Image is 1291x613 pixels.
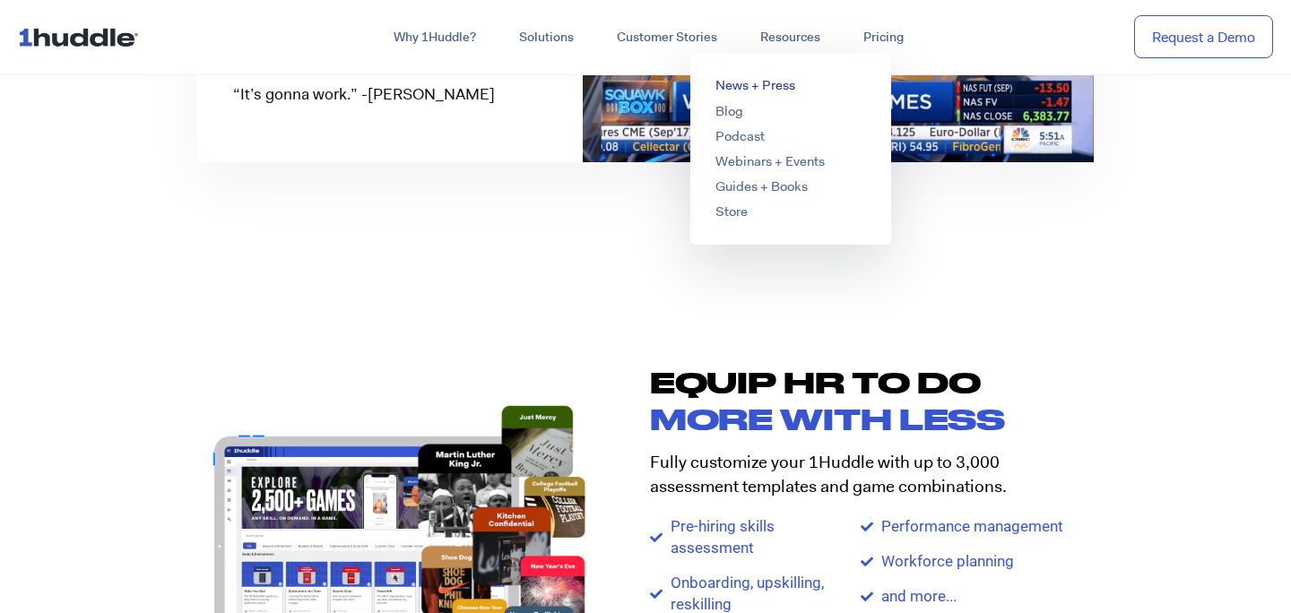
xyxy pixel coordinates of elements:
[498,22,595,54] a: Solutions
[715,102,743,120] a: Blog
[650,451,1071,498] p: Fully customize your 1Huddle with up to 3,000 assessment templates and game combinations.
[650,368,1071,396] h2: Equip HR TO DO
[18,20,146,54] img: ...
[715,177,808,195] a: Guides + Books
[715,152,825,170] a: Webinars + Events
[739,22,842,54] a: Resources
[877,516,1063,538] span: Performance management
[715,127,765,145] a: Podcast
[877,586,957,608] span: and more...
[1134,15,1273,59] a: Request a Demo
[715,203,748,220] a: Store
[595,22,739,54] a: Customer Stories
[650,405,1071,433] h2: more with less
[715,76,795,94] a: News + Press
[842,22,925,54] a: Pricing
[666,516,775,559] span: Pre-hiring skills assessment
[877,551,1014,573] span: Workforce planning
[372,22,498,54] a: Why 1Huddle?
[233,83,547,106] p: “It’s gonna work.” -[PERSON_NAME]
